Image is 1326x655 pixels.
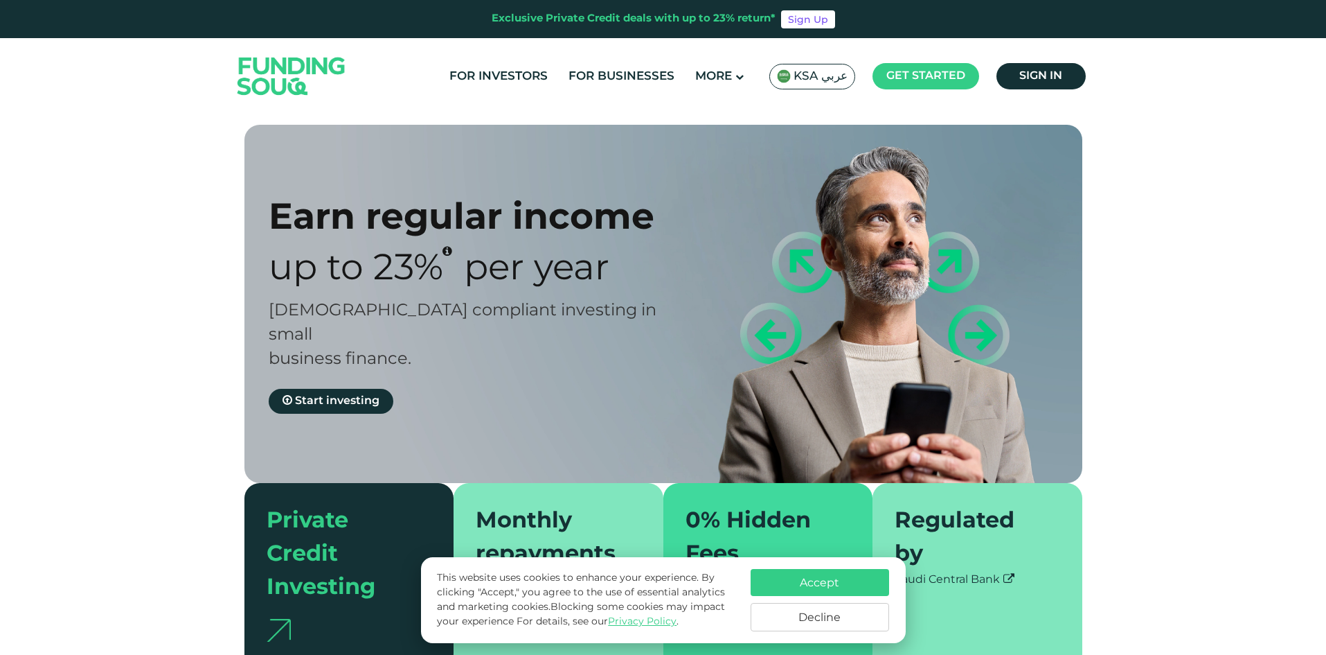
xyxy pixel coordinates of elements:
[777,69,791,83] img: SA Flag
[267,505,415,605] div: Private Credit Investing
[437,602,725,627] span: Blocking some cookies may impact your experience
[267,619,291,642] img: arrow
[442,245,452,256] i: 23% IRR (expected) ~ 15% Net yield (expected)
[224,41,359,111] img: Logo
[1019,71,1062,81] span: Sign in
[751,569,889,596] button: Accept
[446,65,551,88] a: For Investors
[295,396,379,406] span: Start investing
[492,11,776,27] div: Exclusive Private Credit deals with up to 23% return*
[781,10,835,28] a: Sign Up
[751,603,889,631] button: Decline
[686,505,834,572] div: 0% Hidden Fees
[565,65,678,88] a: For Businesses
[996,63,1086,89] a: Sign in
[269,389,393,414] a: Start investing
[437,571,736,629] p: This website uses cookies to enhance your experience. By clicking "Accept," you agree to the use ...
[895,572,1060,588] div: Saudi Central Bank
[886,71,965,81] span: Get started
[608,617,677,627] a: Privacy Policy
[269,194,688,238] div: Earn regular income
[695,71,732,82] span: More
[794,69,848,85] span: KSA عربي
[476,505,625,572] div: Monthly repayments
[895,505,1043,572] div: Regulated by
[269,252,443,287] span: Up to 23%
[269,303,656,367] span: [DEMOGRAPHIC_DATA] compliant investing in small business finance.
[517,617,679,627] span: For details, see our .
[464,252,609,287] span: Per Year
